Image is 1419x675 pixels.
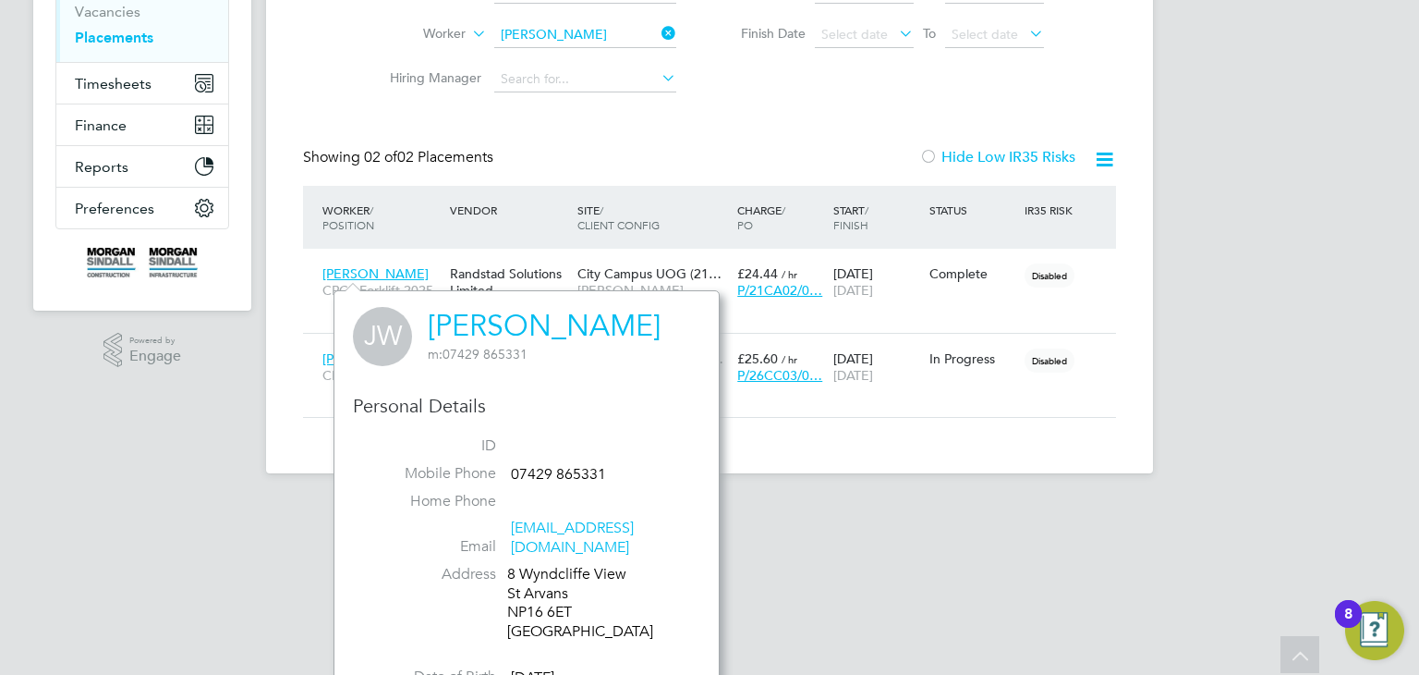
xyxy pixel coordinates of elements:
[733,193,829,241] div: Charge
[353,394,700,418] h3: Personal Details
[75,3,140,20] a: Vacancies
[925,193,1021,227] div: Status
[129,333,181,349] span: Powered by
[75,29,153,46] a: Placements
[737,282,822,299] span: P/21CA02/0…
[722,25,806,42] label: Finish Date
[494,67,676,92] input: Search for...
[318,340,1116,356] a: [PERSON_NAME]CPCS Forklift 2025Randstad Solutions Limited[GEOGRAPHIC_DATA]…[PERSON_NAME] Construc...
[318,193,445,241] div: Worker
[364,148,397,166] span: 02 of
[577,265,722,282] span: City Campus UOG (21…
[56,63,228,104] button: Timesheets
[322,350,429,367] span: [PERSON_NAME]
[322,282,441,299] span: CPCS Forklift 2025
[782,352,797,366] span: / hr
[511,519,634,557] a: [EMAIL_ADDRESS][DOMAIN_NAME]
[821,26,888,43] span: Select date
[829,256,925,308] div: [DATE]
[782,267,797,281] span: / hr
[573,193,733,241] div: Site
[56,104,228,145] button: Finance
[353,307,412,366] span: JW
[507,565,683,642] div: 8 Wyndcliffe View St Arvans NP16 6ET [GEOGRAPHIC_DATA]
[445,193,573,227] div: Vendor
[322,202,374,232] span: / Position
[737,202,785,232] span: / PO
[428,346,528,362] span: 07429 865331
[428,346,443,362] span: m:
[917,21,941,45] span: To
[75,117,127,134] span: Finance
[737,367,822,384] span: P/26CC03/0…
[1025,349,1074,373] span: Disabled
[1025,264,1074,288] span: Disabled
[303,148,497,167] div: Showing
[55,248,229,277] a: Go to home page
[737,265,778,282] span: £24.44
[75,200,154,217] span: Preferences
[87,248,198,277] img: morgansindall-logo-retina.png
[494,22,676,48] input: Search for...
[833,282,873,299] span: [DATE]
[833,367,873,384] span: [DATE]
[1345,601,1404,660] button: Open Resource Center, 8 new notifications
[367,492,496,511] label: Home Phone
[952,26,1018,43] span: Select date
[929,265,1016,282] div: Complete
[129,349,181,364] span: Engage
[375,69,481,86] label: Hiring Manager
[1020,193,1084,227] div: IR35 Risk
[829,341,925,393] div: [DATE]
[367,537,496,557] label: Email
[359,25,466,43] label: Worker
[322,265,429,282] span: [PERSON_NAME]
[833,202,868,232] span: / Finish
[428,308,661,344] a: [PERSON_NAME]
[322,367,441,384] span: CPCS Forklift 2025
[75,75,152,92] span: Timesheets
[364,148,493,166] span: 02 Placements
[1344,614,1352,638] div: 8
[367,464,496,484] label: Mobile Phone
[56,188,228,228] button: Preferences
[511,465,606,484] span: 07429 865331
[577,282,728,315] span: [PERSON_NAME] Construction - Central
[103,333,182,368] a: Powered byEngage
[737,350,778,367] span: £25.60
[445,256,573,308] div: Randstad Solutions Limited
[919,148,1075,166] label: Hide Low IR35 Risks
[56,146,228,187] button: Reports
[367,436,496,456] label: ID
[577,202,660,232] span: / Client Config
[318,255,1116,271] a: [PERSON_NAME]CPCS Forklift 2025Randstad Solutions LimitedCity Campus UOG (21…[PERSON_NAME] Constr...
[75,158,128,176] span: Reports
[367,565,496,584] label: Address
[829,193,925,241] div: Start
[929,350,1016,367] div: In Progress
